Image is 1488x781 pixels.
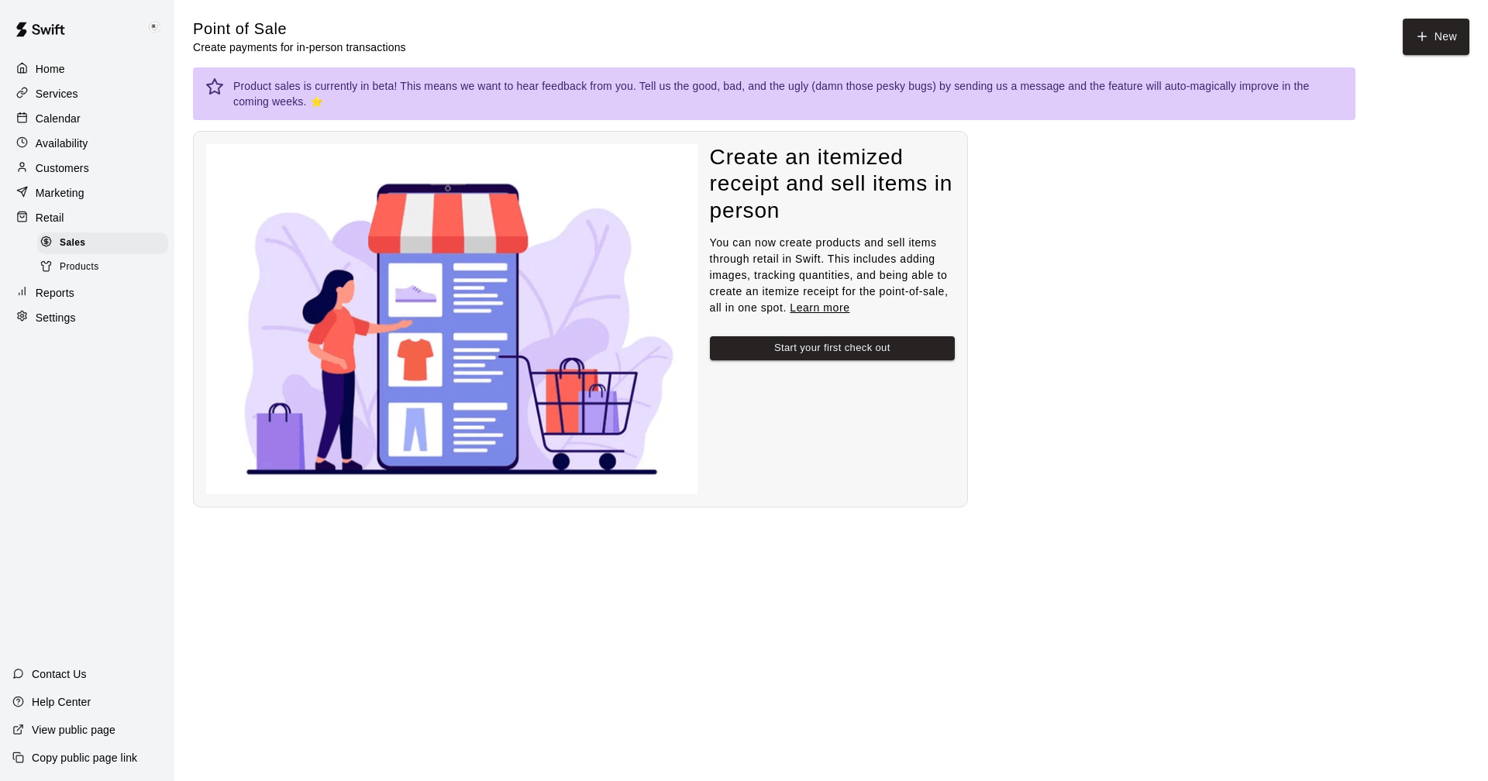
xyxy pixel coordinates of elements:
[36,86,78,101] p: Services
[954,80,1065,92] a: sending us a message
[12,57,162,81] a: Home
[233,72,1343,115] div: Product sales is currently in beta! This means we want to hear feedback from you. Tell us the goo...
[710,336,955,360] button: Start your first check out
[36,310,76,325] p: Settings
[12,206,162,229] a: Retail
[12,157,162,180] a: Customers
[193,40,406,55] p: Create payments for in-person transactions
[12,82,162,105] a: Services
[206,144,697,494] img: Nothing to see here
[193,19,406,40] h5: Point of Sale
[36,61,65,77] p: Home
[32,666,87,682] p: Contact Us
[710,144,955,225] h4: Create an itemized receipt and sell items in person
[36,185,84,201] p: Marketing
[12,132,162,155] a: Availability
[37,256,168,278] div: Products
[36,160,89,176] p: Customers
[142,12,174,43] div: Keith Brooks
[36,210,64,225] p: Retail
[32,750,137,766] p: Copy public page link
[12,181,162,205] a: Marketing
[145,19,164,37] img: Keith Brooks
[32,694,91,710] p: Help Center
[36,111,81,126] p: Calendar
[36,136,88,151] p: Availability
[710,236,949,314] span: You can now create products and sell items through retail in Swift. This includes adding images, ...
[37,255,174,279] a: Products
[12,107,162,130] a: Calendar
[37,231,174,255] a: Sales
[36,285,74,301] p: Reports
[37,232,168,254] div: Sales
[32,722,115,738] p: View public page
[12,306,162,329] a: Settings
[1403,19,1469,55] button: New
[60,236,85,251] span: Sales
[60,260,99,275] span: Products
[12,281,162,304] a: Reports
[790,301,849,314] a: Learn more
